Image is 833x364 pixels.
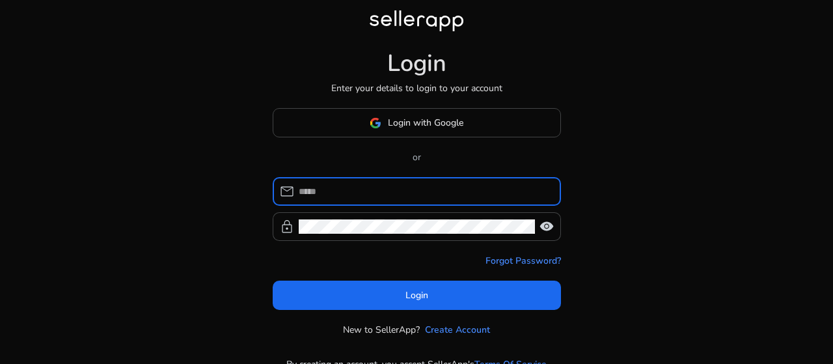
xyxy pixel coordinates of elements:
span: visibility [539,219,554,234]
a: Forgot Password? [485,254,561,268]
button: Login [273,281,561,310]
img: google-logo.svg [370,117,381,129]
p: New to SellerApp? [343,323,420,337]
span: Login with Google [388,116,463,130]
span: Login [405,288,428,302]
p: Enter your details to login to your account [331,81,502,95]
a: Create Account [425,323,490,337]
h1: Login [387,49,446,77]
p: or [273,150,561,164]
span: lock [279,219,295,234]
span: mail [279,184,295,199]
button: Login with Google [273,108,561,137]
